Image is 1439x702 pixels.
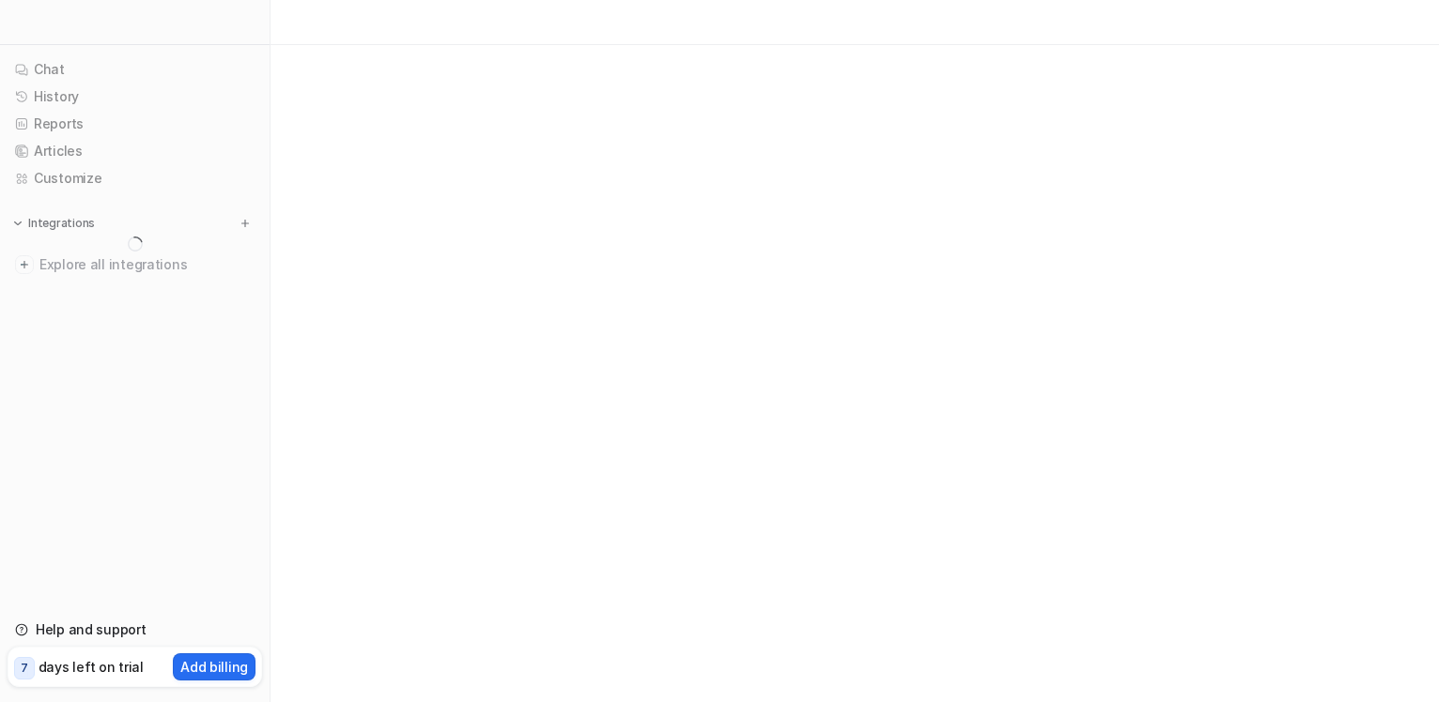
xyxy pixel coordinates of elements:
a: Customize [8,165,262,191]
a: Chat [8,56,262,83]
img: menu_add.svg [239,217,252,230]
a: Articles [8,138,262,164]
p: Add billing [180,657,248,677]
span: Explore all integrations [39,250,255,280]
a: Explore all integrations [8,252,262,278]
a: History [8,84,262,110]
button: Add billing [173,653,255,680]
a: Help and support [8,617,262,643]
a: Reports [8,111,262,137]
img: explore all integrations [15,255,34,274]
img: expand menu [11,217,24,230]
p: Integrations [28,216,95,231]
p: 7 [21,660,28,677]
p: days left on trial [39,657,144,677]
button: Integrations [8,214,101,233]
